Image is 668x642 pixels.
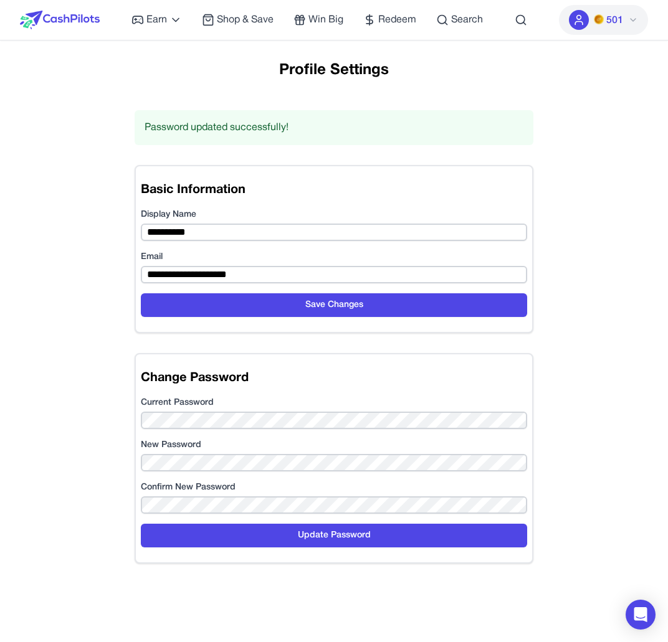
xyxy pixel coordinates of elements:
h2: Change Password [141,369,527,387]
div: Password updated successfully! [135,110,533,145]
label: Display Name [141,209,527,221]
a: Shop & Save [202,12,274,27]
span: Win Big [308,12,343,27]
button: PMs501 [559,5,648,35]
h2: Basic Information [141,181,527,199]
div: Open Intercom Messenger [626,600,656,630]
label: Email [141,251,527,263]
a: Search [436,12,483,27]
a: Win Big [293,12,343,27]
a: Earn [131,12,182,27]
button: Save Changes [141,293,527,317]
label: New Password [141,439,527,451]
span: Search [451,12,483,27]
span: 501 [606,13,623,28]
img: CashPilots Logo [20,11,100,29]
span: Redeem [378,12,416,27]
label: Current Password [141,397,527,409]
h1: Profile Settings [11,60,657,80]
span: Earn [146,12,167,27]
a: Redeem [363,12,416,27]
img: PMs [594,14,604,24]
label: Confirm New Password [141,481,527,494]
span: Shop & Save [217,12,274,27]
button: Update Password [141,524,527,547]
